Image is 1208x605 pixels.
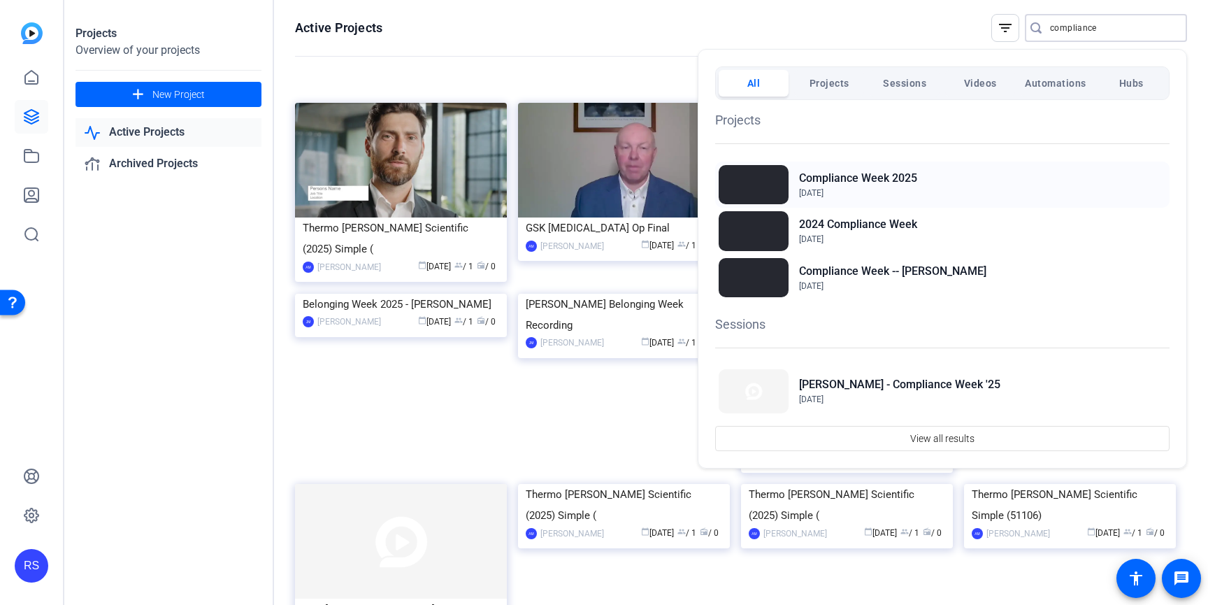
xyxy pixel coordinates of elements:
[715,111,1170,129] h1: Projects
[799,170,917,187] h2: Compliance Week 2025
[799,281,824,291] span: [DATE]
[1119,71,1144,96] span: Hubs
[715,315,1170,334] h1: Sessions
[799,376,1000,393] h2: [PERSON_NAME] - Compliance Week '25
[1025,71,1086,96] span: Automations
[799,394,824,404] span: [DATE]
[799,216,917,233] h2: 2024 Compliance Week
[719,165,789,204] img: Thumbnail
[799,234,824,244] span: [DATE]
[910,425,975,452] span: View all results
[810,71,849,96] span: Projects
[747,71,761,96] span: All
[719,258,789,297] img: Thumbnail
[715,426,1170,451] button: View all results
[719,211,789,250] img: Thumbnail
[964,71,997,96] span: Videos
[799,188,824,198] span: [DATE]
[883,71,926,96] span: Sessions
[799,263,986,280] h2: Compliance Week -- [PERSON_NAME]
[719,369,789,413] img: Thumbnail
